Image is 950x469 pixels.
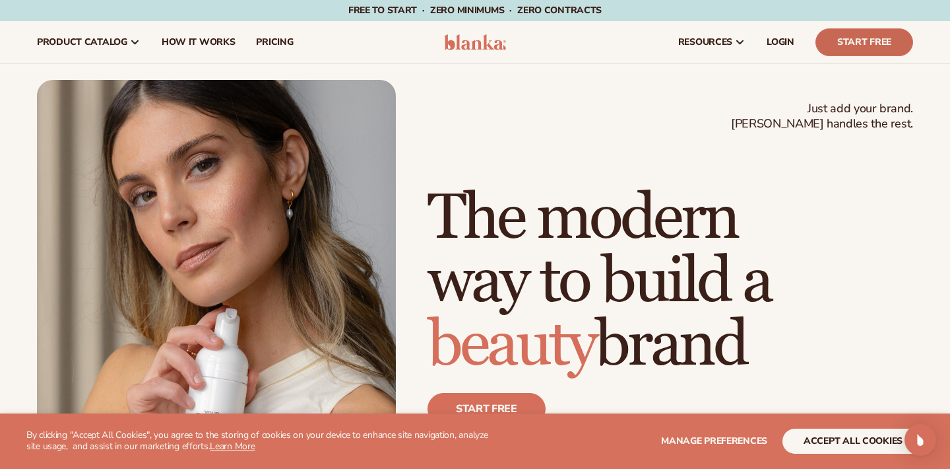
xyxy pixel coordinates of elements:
button: accept all cookies [782,429,924,454]
h1: The modern way to build a brand [427,187,913,377]
img: logo [444,34,507,50]
a: Learn More [210,440,255,452]
span: Just add your brand. [PERSON_NAME] handles the rest. [731,101,913,132]
span: pricing [256,37,293,48]
span: LOGIN [767,37,794,48]
a: How It Works [151,21,246,63]
a: resources [668,21,756,63]
div: Open Intercom Messenger [904,424,936,456]
span: Free to start · ZERO minimums · ZERO contracts [348,4,602,17]
span: beauty [427,307,595,384]
a: Start Free [815,28,913,56]
span: Manage preferences [661,435,767,447]
span: resources [678,37,732,48]
p: By clicking "Accept All Cookies", you agree to the storing of cookies on your device to enhance s... [26,430,496,452]
a: pricing [245,21,303,63]
a: LOGIN [756,21,805,63]
a: Start free [427,393,546,425]
button: Manage preferences [661,429,767,454]
span: How It Works [162,37,236,48]
span: product catalog [37,37,127,48]
a: product catalog [26,21,151,63]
